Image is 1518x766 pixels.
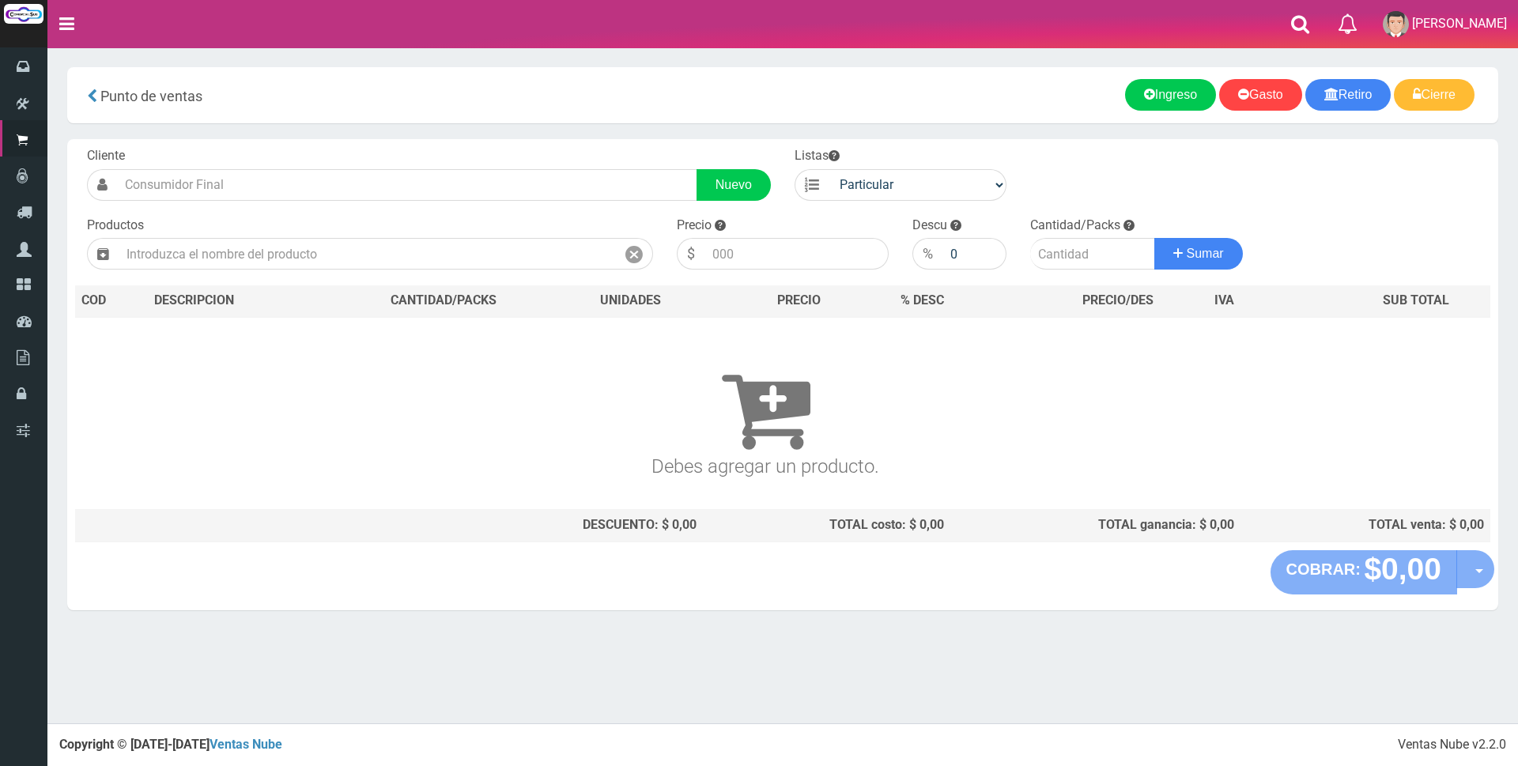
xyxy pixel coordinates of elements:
[697,169,771,201] a: Nuevo
[777,292,821,310] span: PRECIO
[677,238,704,270] div: $
[957,516,1234,534] div: TOTAL ganancia: $ 0,00
[1247,516,1484,534] div: TOTAL venta: $ 0,00
[1030,217,1120,235] label: Cantidad/Packs
[177,292,234,308] span: CRIPCION
[1286,560,1361,578] strong: COBRAR:
[677,217,712,235] label: Precio
[1154,238,1243,270] button: Sumar
[1394,79,1475,111] a: Cierre
[148,285,328,317] th: DES
[119,238,616,270] input: Introduzca el nombre del producto
[1219,79,1302,111] a: Gasto
[1383,11,1409,37] img: User Image
[709,516,945,534] div: TOTAL costo: $ 0,00
[1364,552,1441,586] strong: $0,00
[912,238,942,270] div: %
[1383,292,1449,310] span: SUB TOTAL
[1187,247,1224,260] span: Sumar
[87,147,125,165] label: Cliente
[334,516,697,534] div: DESCUENTO: $ 0,00
[1412,16,1507,31] span: [PERSON_NAME]
[1305,79,1391,111] a: Retiro
[117,169,697,201] input: Consumidor Final
[912,217,947,235] label: Descu
[1125,79,1216,111] a: Ingreso
[559,285,702,317] th: UNIDADES
[81,340,1449,477] h3: Debes agregar un producto.
[795,147,840,165] label: Listas
[100,88,202,104] span: Punto de ventas
[901,292,944,308] span: % DESC
[210,737,282,752] a: Ventas Nube
[328,285,559,317] th: CANTIDAD/PACKS
[75,285,148,317] th: COD
[1082,292,1154,308] span: PRECIO/DES
[87,217,144,235] label: Productos
[1398,736,1506,754] div: Ventas Nube v2.2.0
[1030,238,1155,270] input: Cantidad
[942,238,1006,270] input: 000
[1214,292,1234,308] span: IVA
[4,4,43,24] img: Logo grande
[1271,550,1458,594] button: COBRAR: $0,00
[704,238,889,270] input: 000
[59,737,282,752] strong: Copyright © [DATE]-[DATE]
